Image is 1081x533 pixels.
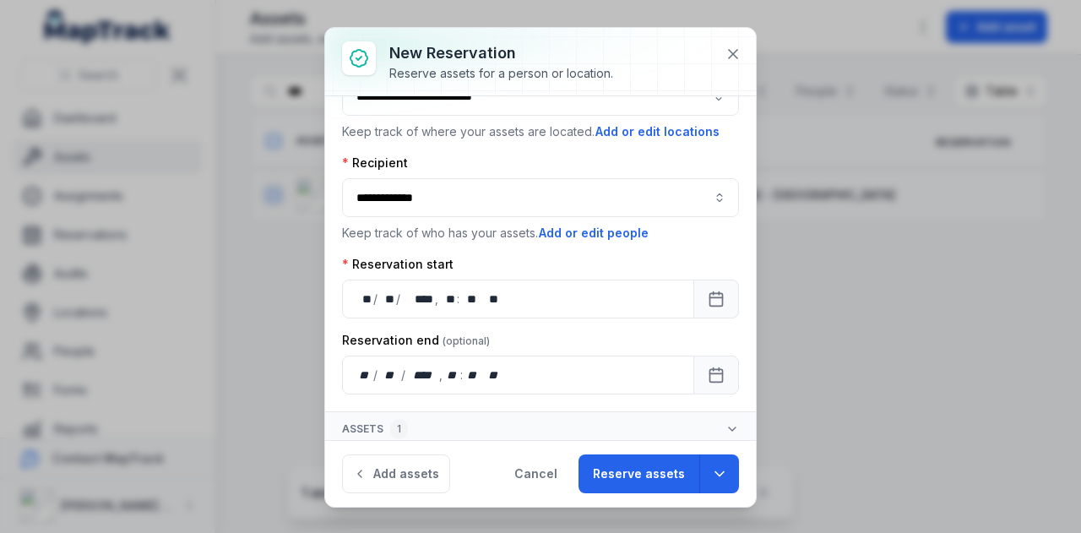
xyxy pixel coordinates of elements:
h3: New reservation [389,41,613,65]
button: Calendar [693,356,739,394]
div: / [373,291,379,307]
div: hour, [440,291,457,307]
button: Assets1 [325,412,756,446]
div: 1 [390,419,408,439]
div: / [401,367,407,383]
div: am/pm, [485,367,503,383]
div: year, [407,367,438,383]
button: Calendar [693,280,739,318]
button: Reserve assets [579,454,699,493]
input: :rj8:-form-item-label [342,178,739,217]
div: , [439,367,444,383]
div: day, [356,291,373,307]
label: Reservation end [342,332,490,349]
p: Keep track of where your assets are located. [342,122,739,141]
label: Reservation start [342,256,454,273]
div: month, [379,291,396,307]
div: hour, [444,367,461,383]
button: Add or edit people [538,224,649,242]
span: Assets [342,419,408,439]
div: : [460,367,464,383]
div: am/pm, [481,291,500,307]
p: Keep track of who has your assets. [342,224,739,242]
div: / [373,367,379,383]
div: month, [379,367,402,383]
div: minute, [464,367,481,383]
div: : [457,291,461,307]
div: , [435,291,440,307]
div: minute, [461,291,478,307]
div: / [396,291,402,307]
button: Add assets [342,454,450,493]
div: day, [356,367,373,383]
label: Recipient [342,155,408,171]
div: year, [402,291,434,307]
div: Reserve assets for a person or location. [389,65,613,82]
button: Cancel [500,454,572,493]
button: Add or edit locations [595,122,720,141]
